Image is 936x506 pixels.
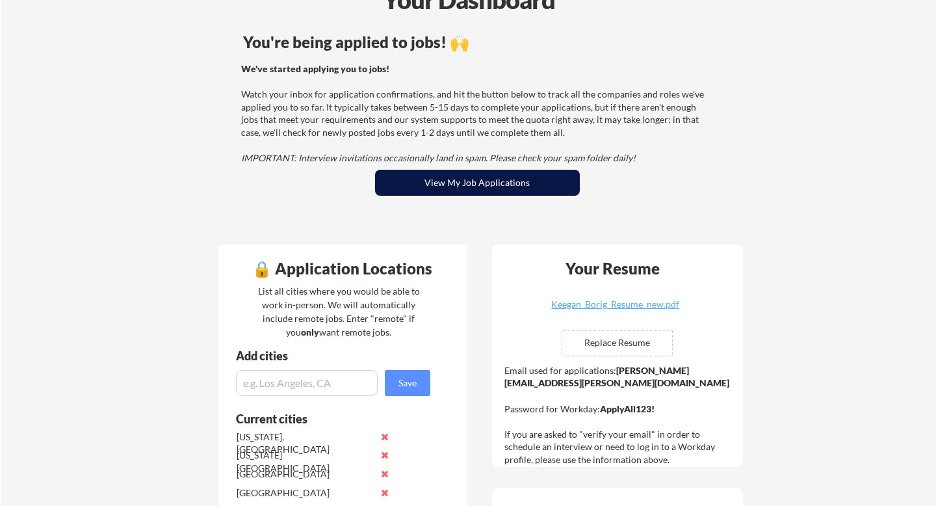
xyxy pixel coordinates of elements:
[243,34,712,50] div: You're being applied to jobs! 🙌
[237,449,374,474] div: [US_STATE][GEOGRAPHIC_DATA]
[600,403,655,414] strong: ApplyAll123!
[375,170,580,196] button: View My Job Applications
[236,413,416,425] div: Current cities
[538,300,693,320] a: Keegan_Borig_Resume_new.pdf
[504,365,729,389] strong: [PERSON_NAME][EMAIL_ADDRESS][PERSON_NAME][DOMAIN_NAME]
[538,300,693,309] div: Keegan_Borig_Resume_new.pdf
[504,364,734,466] div: Email used for applications: Password for Workday: If you are asked to "verify your email" in ord...
[241,63,389,74] strong: We've started applying you to jobs!
[241,152,636,163] em: IMPORTANT: Interview invitations occasionally land in spam. Please check your spam folder daily!
[237,468,374,481] div: [GEOGRAPHIC_DATA]
[250,284,428,339] div: List all cities where you would be able to work in-person. We will automatically include remote j...
[241,62,710,165] div: Watch your inbox for application confirmations, and hit the button below to track all the compani...
[237,486,374,499] div: [GEOGRAPHIC_DATA]
[237,431,374,456] div: [US_STATE], [GEOGRAPHIC_DATA]
[222,261,463,276] div: 🔒 Application Locations
[549,261,677,276] div: Your Resume
[236,370,378,396] input: e.g. Los Angeles, CA
[236,350,434,362] div: Add cities
[301,326,319,338] strong: only
[385,370,430,396] button: Save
